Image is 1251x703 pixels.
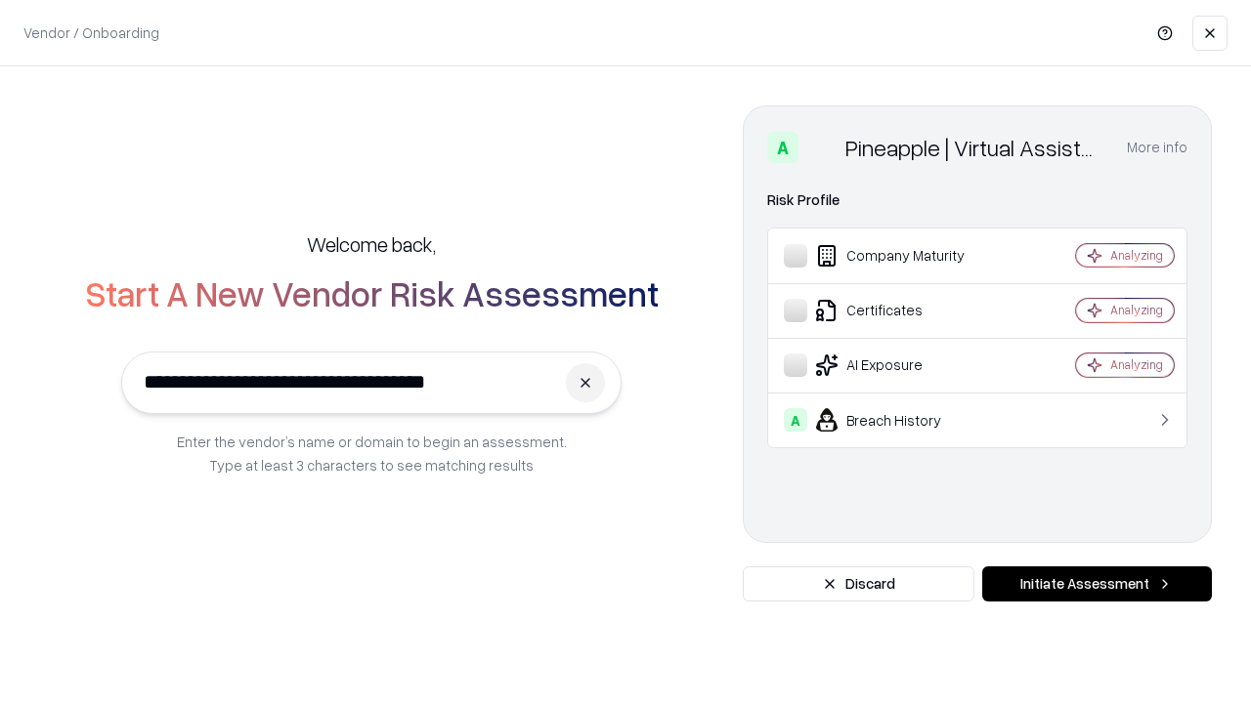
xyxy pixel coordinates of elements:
[806,132,838,163] img: Pineapple | Virtual Assistant Agency
[784,244,1017,268] div: Company Maturity
[784,299,1017,322] div: Certificates
[784,408,1017,432] div: Breach History
[767,132,798,163] div: A
[845,132,1103,163] div: Pineapple | Virtual Assistant Agency
[743,566,974,601] button: Discard
[307,230,436,258] h5: Welcome back,
[85,273,659,312] h2: Start A New Vendor Risk Assessment
[1110,356,1163,373] div: Analyzing
[177,430,567,476] p: Enter the vendor’s name or domain to begin an assessment. Type at least 3 characters to see match...
[784,353,1017,377] div: AI Exposure
[1110,247,1163,264] div: Analyzing
[23,22,159,43] p: Vendor / Onboarding
[982,566,1212,601] button: Initiate Assessment
[1110,302,1163,318] div: Analyzing
[784,408,807,432] div: A
[767,188,1187,212] div: Risk Profile
[1127,130,1187,165] button: More info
